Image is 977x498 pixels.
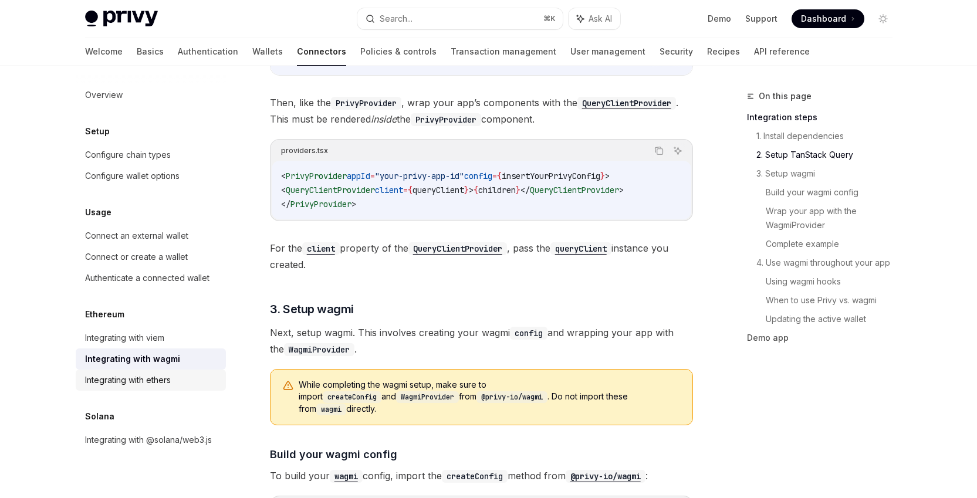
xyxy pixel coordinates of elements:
span: = [370,171,375,181]
a: Wallets [252,38,283,66]
span: config [464,171,492,181]
span: < [281,185,286,195]
a: Security [660,38,693,66]
span: To build your config, import the method from : [270,467,693,484]
a: Configure wallet options [76,165,226,187]
a: Connect an external wallet [76,225,226,246]
code: wagmi [316,404,346,415]
code: WagmiProvider [284,343,354,356]
span: ⌘ K [543,14,556,23]
a: Authenticate a connected wallet [76,267,226,289]
code: @privy-io/wagmi [566,470,645,483]
button: Ask AI [670,143,685,158]
div: Configure chain types [85,148,171,162]
a: Build your wagmi config [766,183,902,202]
span: Build your wagmi config [270,446,397,462]
h5: Usage [85,205,111,219]
button: Search...⌘K [357,8,563,29]
a: QueryClientProvider [408,242,507,254]
span: On this page [759,89,812,103]
a: Support [745,13,777,25]
a: 2. Setup TanStack Query [756,145,902,164]
a: queryClient [550,242,611,254]
span: Then, like the , wrap your app’s components with the . This must be rendered the component. [270,94,693,127]
a: When to use Privy vs. wagmi [766,291,902,310]
em: inside [371,113,397,125]
a: QueryClientProvider [577,97,676,109]
a: Demo app [747,328,902,347]
span: For the property of the , pass the instance you created. [270,240,693,273]
div: Integrating with ethers [85,373,171,387]
span: children [478,185,516,195]
a: Overview [76,84,226,106]
div: providers.tsx [281,143,328,158]
button: Copy the contents from the code block [651,143,667,158]
button: Toggle dark mode [874,9,893,28]
code: WagmiProvider [396,391,459,403]
svg: Warning [282,380,294,392]
div: Connect or create a wallet [85,250,188,264]
a: Dashboard [792,9,864,28]
h5: Setup [85,124,110,138]
span: appId [347,171,370,181]
h5: Ethereum [85,307,124,321]
h5: Solana [85,409,114,424]
span: 3. Setup wagmi [270,301,354,317]
span: < [281,171,286,181]
span: { [408,185,413,195]
code: wagmi [330,470,363,483]
span: Dashboard [801,13,846,25]
code: @privy-io/wagmi [476,391,547,403]
div: Integrating with @solana/web3.js [85,433,212,447]
a: wagmi [330,470,363,482]
a: Basics [137,38,164,66]
code: client [302,242,340,255]
a: Integration steps [747,108,902,127]
div: Overview [85,88,123,102]
span: } [516,185,520,195]
button: Ask AI [569,8,620,29]
span: </ [520,185,530,195]
div: Integrating with wagmi [85,352,180,366]
a: 3. Setup wagmi [756,164,902,183]
a: Wrap your app with the WagmiProvider [766,202,902,235]
img: light logo [85,11,158,27]
span: QueryClientProvider [530,185,619,195]
span: > [605,171,610,181]
span: { [497,171,502,181]
a: Authentication [178,38,238,66]
a: Configure chain types [76,144,226,165]
a: 1. Install dependencies [756,127,902,145]
a: Connect or create a wallet [76,246,226,267]
span: = [492,171,497,181]
span: { [474,185,478,195]
a: Welcome [85,38,123,66]
a: Complete example [766,235,902,253]
span: PrivyProvider [286,171,347,181]
code: createConfig [442,470,508,483]
a: 4. Use wagmi throughout your app [756,253,902,272]
span: "your-privy-app-id" [375,171,464,181]
span: PrivyProvider [290,199,351,209]
a: Connectors [297,38,346,66]
code: config [510,327,547,340]
a: API reference [754,38,810,66]
code: QueryClientProvider [577,97,676,110]
code: PrivyProvider [411,113,481,126]
span: > [619,185,624,195]
span: queryClient [413,185,464,195]
div: Search... [380,12,413,26]
span: Next, setup wagmi. This involves creating your wagmi and wrapping your app with the . [270,324,693,357]
a: client [302,242,340,254]
span: Ask AI [589,13,612,25]
a: Integrating with ethers [76,370,226,391]
span: } [600,171,605,181]
code: PrivyProvider [331,97,401,110]
span: insertYourPrivyConfig [502,171,600,181]
code: queryClient [550,242,611,255]
a: Integrating with wagmi [76,348,226,370]
a: Transaction management [451,38,556,66]
a: Recipes [707,38,740,66]
span: </ [281,199,290,209]
div: Integrating with viem [85,331,164,345]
